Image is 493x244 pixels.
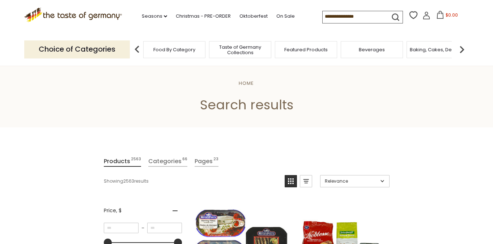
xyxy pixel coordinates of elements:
h1: Search results [22,97,471,113]
p: Choice of Categories [24,40,130,58]
a: View Pages Tab [195,156,218,167]
div: Showing results [104,175,279,187]
a: View Products Tab [104,156,141,167]
input: Maximum value [147,223,182,233]
a: Taste of Germany Collections [211,44,269,55]
a: Home [239,80,254,87]
a: Food By Category [153,47,195,52]
b: 2563 [123,178,134,184]
a: Featured Products [284,47,328,52]
a: Beverages [359,47,385,52]
a: View Categories Tab [148,156,187,167]
img: previous arrow [130,42,144,57]
input: Minimum value [104,223,139,233]
span: $0.00 [446,12,458,18]
span: – [139,225,147,231]
a: Seasons [142,12,167,20]
span: Price [104,207,122,214]
a: View list mode [300,175,312,187]
img: next arrow [455,42,469,57]
a: Sort options [320,175,390,187]
span: Relevance [325,178,378,184]
a: Oktoberfest [239,12,268,20]
button: $0.00 [432,11,463,22]
a: Baking, Cakes, Desserts [410,47,466,52]
span: 23 [213,156,218,166]
a: Christmas - PRE-ORDER [176,12,231,20]
span: 2563 [131,156,141,166]
span: 66 [182,156,187,166]
a: On Sale [276,12,295,20]
span: , $ [116,207,122,214]
a: View grid mode [285,175,297,187]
